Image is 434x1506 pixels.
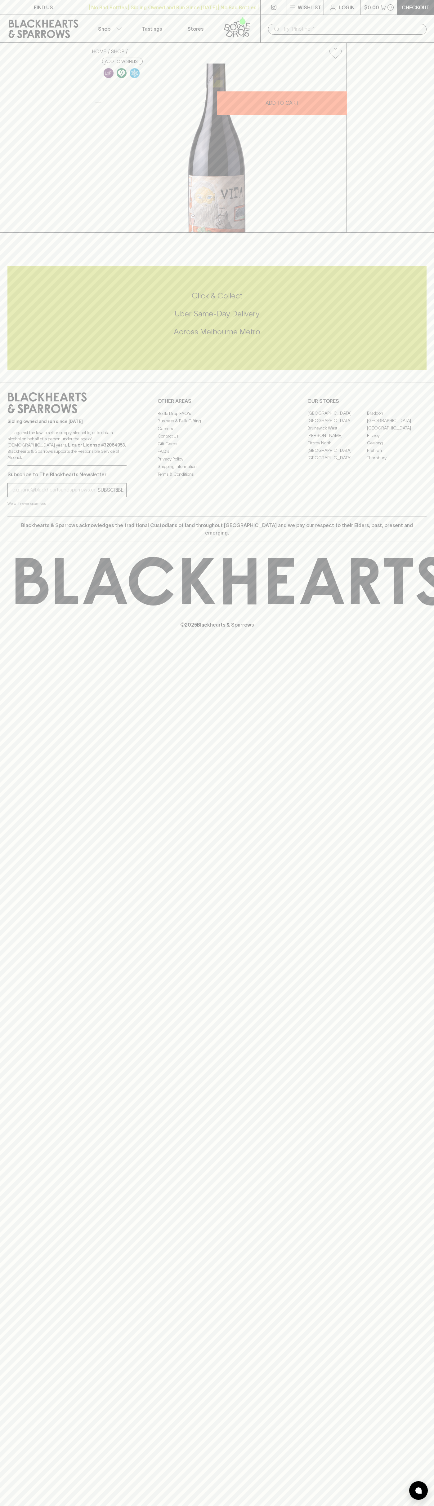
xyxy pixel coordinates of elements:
[174,15,217,42] a: Stores
[102,67,115,80] a: Some may call it natural, others minimum intervention, either way, it’s hands off & maybe even a ...
[104,68,114,78] img: Lo-Fi
[389,6,392,9] p: 0
[130,68,140,78] img: Chilled Red
[87,64,347,232] img: 41290.png
[158,455,277,463] a: Privacy Policy
[307,439,367,447] a: Fitzroy North
[158,425,277,432] a: Careers
[98,25,110,33] p: Shop
[130,15,174,42] a: Tastings
[367,447,427,454] a: Prahran
[12,522,422,536] p: Blackhearts & Sparrows acknowledges the traditional Custodians of land throughout [GEOGRAPHIC_DAT...
[7,327,427,337] h5: Across Melbourne Metro
[92,49,106,54] a: HOME
[7,291,427,301] h5: Click & Collect
[87,15,131,42] button: Shop
[158,440,277,447] a: Gift Cards
[415,1487,422,1494] img: bubble-icon
[402,4,430,11] p: Checkout
[158,410,277,417] a: Bottle Drop FAQ's
[158,470,277,478] a: Terms & Conditions
[187,25,204,33] p: Stores
[7,471,127,478] p: Subscribe to The Blackhearts Newsletter
[7,418,127,425] p: Sibling owned and run since [DATE]
[367,439,427,447] a: Geelong
[158,397,277,405] p: OTHER AREAS
[266,99,299,107] p: ADD TO CART
[158,463,277,470] a: Shipping Information
[307,425,367,432] a: Brunswick West
[367,454,427,462] a: Thornbury
[95,483,126,497] button: SUBSCRIBE
[307,447,367,454] a: [GEOGRAPHIC_DATA]
[115,67,128,80] a: Made without the use of any animal products.
[68,443,125,447] strong: Liquor License #32064953
[158,448,277,455] a: FAQ's
[307,397,427,405] p: OUR STORES
[327,45,344,61] button: Add to wishlist
[217,91,347,115] button: ADD TO CART
[307,454,367,462] a: [GEOGRAPHIC_DATA]
[367,417,427,425] a: [GEOGRAPHIC_DATA]
[102,58,143,65] button: Add to wishlist
[367,425,427,432] a: [GEOGRAPHIC_DATA]
[364,4,379,11] p: $0.00
[158,433,277,440] a: Contact Us
[298,4,321,11] p: Wishlist
[12,485,95,495] input: e.g. jane@blackheartsandsparrows.com.au
[367,410,427,417] a: Braddon
[307,410,367,417] a: [GEOGRAPHIC_DATA]
[117,68,127,78] img: Vegan
[367,432,427,439] a: Fitzroy
[7,266,427,370] div: Call to action block
[111,49,124,54] a: SHOP
[7,309,427,319] h5: Uber Same-Day Delivery
[128,67,141,80] a: Wonderful as is, but a slight chill will enhance the aromatics and give it a beautiful crunch.
[142,25,162,33] p: Tastings
[34,4,53,11] p: FIND US
[7,429,127,460] p: It is against the law to sell or supply alcohol to, or to obtain alcohol on behalf of a person un...
[307,432,367,439] a: [PERSON_NAME]
[7,500,127,507] p: We will never spam you
[158,417,277,425] a: Business & Bulk Gifting
[307,417,367,425] a: [GEOGRAPHIC_DATA]
[339,4,355,11] p: Login
[283,24,422,34] input: Try "Pinot noir"
[98,486,124,494] p: SUBSCRIBE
